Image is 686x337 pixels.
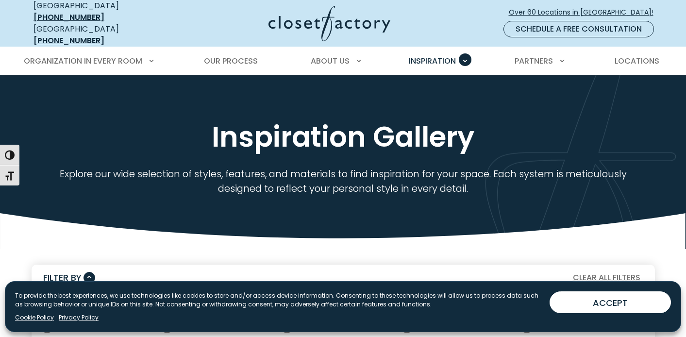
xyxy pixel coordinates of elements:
label: Accessories [531,325,594,333]
span: Partners [515,55,553,67]
div: [GEOGRAPHIC_DATA] [33,23,174,47]
a: Schedule a Free Consultation [503,21,654,37]
span: Our Process [204,55,258,67]
a: Privacy Policy [59,313,99,322]
h1: Inspiration Gallery [32,119,655,155]
a: [PHONE_NUMBER] [33,12,104,23]
label: Laundry Room [171,325,237,333]
nav: Primary Menu [17,48,669,75]
a: [PHONE_NUMBER] [33,35,104,46]
img: Closet Factory Logo [268,6,390,41]
a: Over 60 Locations in [GEOGRAPHIC_DATA]! [508,4,662,21]
p: To provide the best experiences, we use technologies like cookies to store and/or access device i... [15,291,542,309]
span: Inspiration [409,55,456,67]
label: Craft Room [291,325,348,333]
a: Cookie Policy [15,313,54,322]
p: Explore our wide selection of styles, features, and materials to find inspiration for your space.... [58,167,628,196]
span: Over 60 Locations in [GEOGRAPHIC_DATA]! [509,7,661,17]
label: Wall Units [51,325,100,333]
span: Locations [615,55,659,67]
button: ACCEPT [550,291,671,313]
span: Organization in Every Room [24,55,142,67]
span: About Us [311,55,350,67]
label: Kid Spaces [411,325,460,333]
button: Filter By [43,270,95,285]
button: Clear All Filters [570,271,643,284]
